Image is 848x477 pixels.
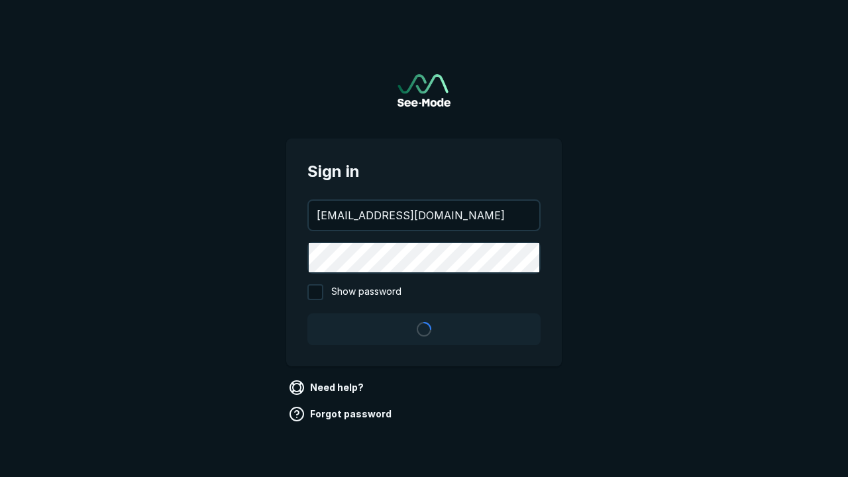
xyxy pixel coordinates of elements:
a: Need help? [286,377,369,398]
span: Sign in [307,160,541,184]
span: Show password [331,284,401,300]
a: Go to sign in [397,74,450,107]
img: See-Mode Logo [397,74,450,107]
input: your@email.com [309,201,539,230]
a: Forgot password [286,403,397,425]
